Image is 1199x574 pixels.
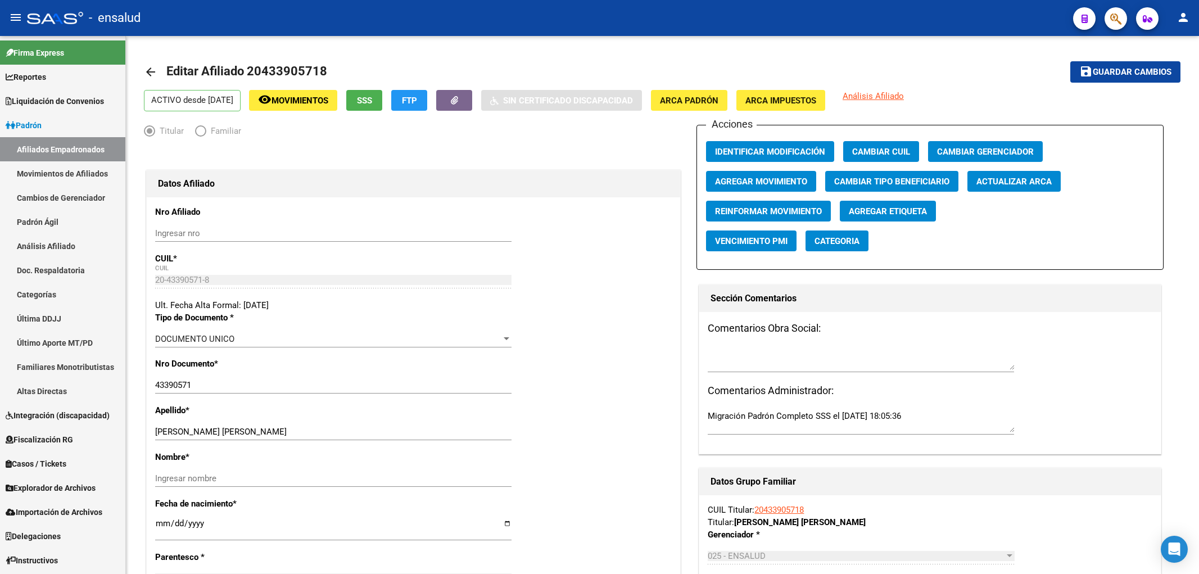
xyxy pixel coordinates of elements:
[825,171,958,192] button: Cambiar Tipo Beneficiario
[1093,67,1171,78] span: Guardar cambios
[734,517,866,527] strong: [PERSON_NAME] [PERSON_NAME]
[89,6,141,30] span: - ensalud
[155,404,310,417] p: Apellido
[6,458,66,470] span: Casos / Tickets
[815,236,859,246] span: Categoria
[708,320,1152,336] h3: Comentarios Obra Social:
[155,299,672,311] div: Ult. Fecha Alta Formal: [DATE]
[6,482,96,494] span: Explorador de Archivos
[6,554,58,567] span: Instructivos
[834,177,949,187] span: Cambiar Tipo Beneficiario
[9,11,22,24] mat-icon: menu
[155,252,310,265] p: CUIL
[708,383,1152,399] h3: Comentarios Administrador:
[6,119,42,132] span: Padrón
[1161,536,1188,563] div: Open Intercom Messenger
[745,96,816,106] span: ARCA Impuestos
[6,47,64,59] span: Firma Express
[660,96,718,106] span: ARCA Padrón
[715,147,825,157] span: Identificar Modificación
[155,125,184,137] span: Titular
[206,125,241,137] span: Familiar
[144,128,252,138] mat-radio-group: Elija una opción
[715,206,822,216] span: Reinformar Movimiento
[708,504,1152,528] div: CUIL Titular: Titular:
[6,530,61,543] span: Delegaciones
[144,65,157,79] mat-icon: arrow_back
[6,409,110,422] span: Integración (discapacidad)
[346,90,382,111] button: SSS
[249,90,337,111] button: Movimientos
[402,96,417,106] span: FTP
[1177,11,1190,24] mat-icon: person
[6,95,104,107] span: Liquidación de Convenios
[840,201,936,222] button: Agregar Etiqueta
[852,147,910,157] span: Cambiar CUIL
[928,141,1043,162] button: Cambiar Gerenciador
[6,506,102,518] span: Importación de Archivos
[708,551,766,561] span: 025 - ENSALUD
[706,141,834,162] button: Identificar Modificación
[937,147,1034,157] span: Cambiar Gerenciador
[357,96,372,106] span: SSS
[806,230,868,251] button: Categoria
[6,71,46,83] span: Reportes
[391,90,427,111] button: FTP
[481,90,642,111] button: Sin Certificado Discapacidad
[976,177,1052,187] span: Actualizar ARCA
[715,236,788,246] span: Vencimiento PMI
[843,91,904,101] span: Análisis Afiliado
[706,230,797,251] button: Vencimiento PMI
[166,64,327,78] span: Editar Afiliado 20433905718
[155,498,310,510] p: Fecha de nacimiento
[736,90,825,111] button: ARCA Impuestos
[967,171,1061,192] button: Actualizar ARCA
[155,206,310,218] p: Nro Afiliado
[843,141,919,162] button: Cambiar CUIL
[706,201,831,222] button: Reinformar Movimiento
[258,93,272,106] mat-icon: remove_red_eye
[1079,65,1093,78] mat-icon: save
[708,528,841,541] p: Gerenciador *
[155,334,234,344] span: DOCUMENTO UNICO
[711,290,1149,308] h1: Sección Comentarios
[651,90,727,111] button: ARCA Padrón
[711,473,1149,491] h1: Datos Grupo Familiar
[754,505,804,515] a: 20433905718
[503,96,633,106] span: Sin Certificado Discapacidad
[706,171,816,192] button: Agregar Movimiento
[1070,61,1180,82] button: Guardar cambios
[155,311,310,324] p: Tipo de Documento *
[272,96,328,106] span: Movimientos
[706,116,757,132] h3: Acciones
[155,451,310,463] p: Nombre
[715,177,807,187] span: Agregar Movimiento
[6,433,73,446] span: Fiscalización RG
[155,358,310,370] p: Nro Documento
[158,175,669,193] h1: Datos Afiliado
[849,206,927,216] span: Agregar Etiqueta
[144,90,241,111] p: ACTIVO desde [DATE]
[155,551,310,563] p: Parentesco *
